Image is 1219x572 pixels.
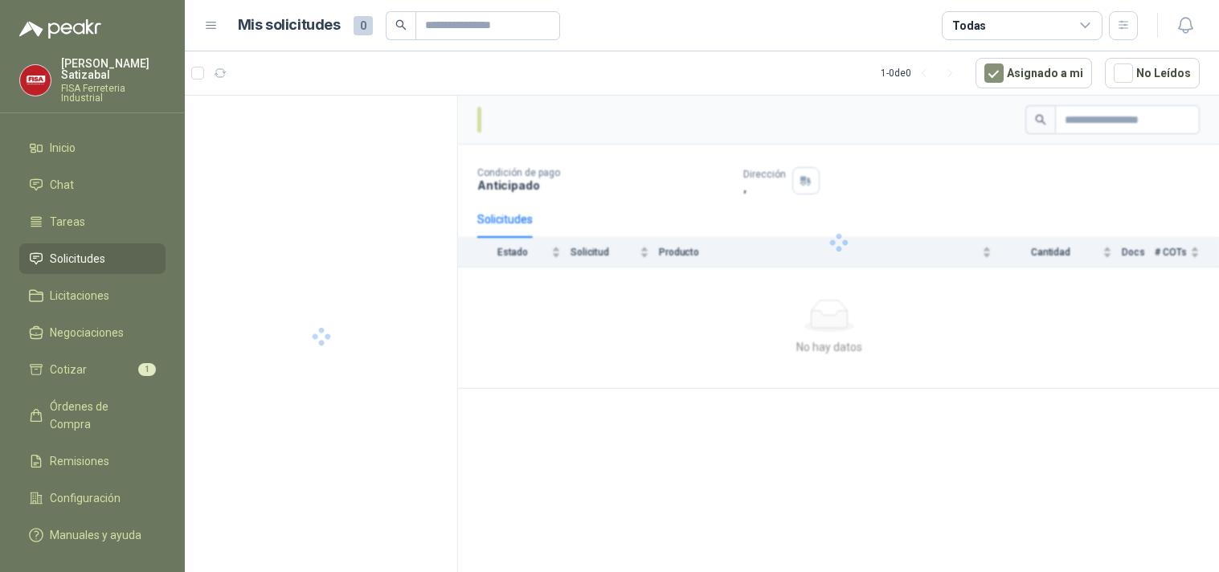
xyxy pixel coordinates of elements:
a: Cotizar1 [19,354,166,385]
a: Negociaciones [19,317,166,348]
span: 1 [138,363,156,376]
span: Configuración [50,489,121,507]
div: Todas [952,17,986,35]
button: Asignado a mi [976,58,1092,88]
a: Solicitudes [19,243,166,274]
a: Licitaciones [19,280,166,311]
span: Licitaciones [50,287,109,304]
span: Órdenes de Compra [50,398,150,433]
span: 0 [354,16,373,35]
span: Manuales y ayuda [50,526,141,544]
img: Logo peakr [19,19,101,39]
a: Remisiones [19,446,166,476]
img: Company Logo [20,65,51,96]
span: Chat [50,176,74,194]
a: Órdenes de Compra [19,391,166,439]
div: 1 - 0 de 0 [881,60,963,86]
a: Manuales y ayuda [19,520,166,550]
span: Cotizar [50,361,87,378]
p: FISA Ferreteria Industrial [61,84,166,103]
button: No Leídos [1105,58,1200,88]
span: Solicitudes [50,250,105,268]
span: Negociaciones [50,324,124,341]
a: Chat [19,170,166,200]
span: search [395,19,407,31]
h1: Mis solicitudes [238,14,341,37]
span: Inicio [50,139,76,157]
p: [PERSON_NAME] Satizabal [61,58,166,80]
a: Inicio [19,133,166,163]
span: Remisiones [50,452,109,470]
a: Configuración [19,483,166,513]
a: Tareas [19,206,166,237]
span: Tareas [50,213,85,231]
